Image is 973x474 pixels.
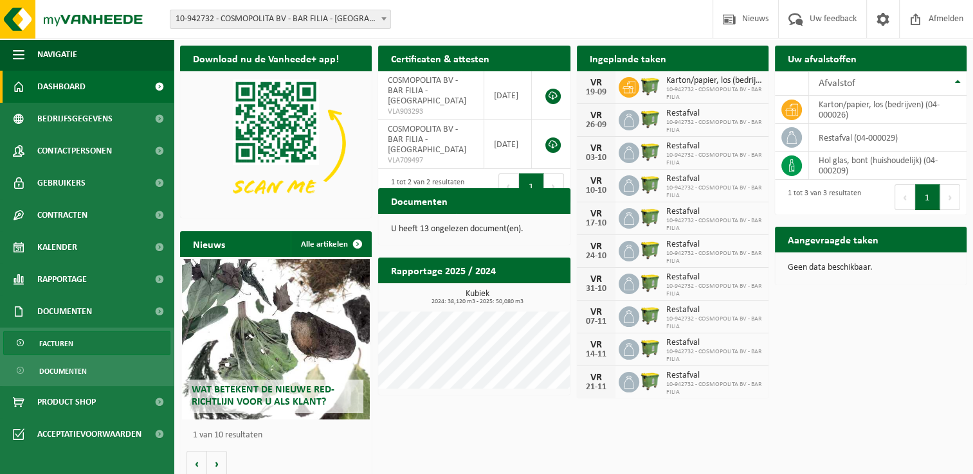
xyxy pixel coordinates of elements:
[819,78,855,89] span: Afvalstof
[385,172,464,200] div: 1 tot 2 van 2 resultaten
[37,39,77,71] span: Navigatie
[583,383,609,392] div: 21-11
[583,252,609,261] div: 24-10
[809,124,967,152] td: restafval (04-000029)
[639,206,661,228] img: WB-1100-HPE-GN-51
[583,241,609,252] div: VR
[666,272,762,283] span: Restafval
[391,225,557,234] p: U heeft 13 ongelezen document(en).
[170,10,390,28] span: 10-942732 - COSMOPOLITA BV - BAR FILIA - KORTRIJK
[291,231,370,257] a: Alle artikelen
[639,239,661,261] img: WB-1100-HPE-GN-51
[583,176,609,186] div: VR
[519,173,544,199] button: 1
[666,174,762,184] span: Restafval
[895,184,915,210] button: Previous
[3,331,170,355] a: Facturen
[775,46,869,71] h2: Uw afvalstoffen
[37,71,86,103] span: Dashboard
[378,258,509,283] h2: Rapportage 2025 / 2024
[788,263,954,272] p: Geen data beschikbaar.
[182,259,370,419] a: Wat betekent de nieuwe RED-richtlijn voor u als klant?
[37,103,113,135] span: Bedrijfsgegevens
[639,173,661,195] img: WB-1100-HPE-GN-51
[583,110,609,121] div: VR
[639,272,661,294] img: WB-1100-HPE-GN-51
[666,240,762,250] span: Restafval
[170,10,391,29] span: 10-942732 - COSMOPOLITA BV - BAR FILIA - KORTRIJK
[180,231,238,256] h2: Nieuws
[639,337,661,359] img: WB-1100-HPE-GN-51
[577,46,679,71] h2: Ingeplande taken
[498,173,519,199] button: Previous
[583,317,609,326] div: 07-11
[666,250,762,265] span: 10-942732 - COSMOPOLITA BV - BAR FILIA
[940,184,960,210] button: Next
[583,154,609,162] div: 03-10
[666,381,762,396] span: 10-942732 - COSMOPOLITA BV - BAR FILIA
[37,386,96,418] span: Product Shop
[666,119,762,134] span: 10-942732 - COSMOPOLITA BV - BAR FILIA
[639,75,661,97] img: WB-1100-HPE-GN-51
[666,141,762,152] span: Restafval
[193,431,365,440] p: 1 van 10 resultaten
[388,125,466,155] span: COSMOPOLITA BV - BAR FILIA - [GEOGRAPHIC_DATA]
[781,183,861,211] div: 1 tot 3 van 3 resultaten
[666,338,762,348] span: Restafval
[37,231,77,263] span: Kalender
[639,108,661,130] img: WB-1100-HPE-GN-51
[583,350,609,359] div: 14-11
[666,371,762,381] span: Restafval
[666,283,762,298] span: 10-942732 - COSMOPOLITA BV - BAR FILIA
[639,304,661,326] img: WB-1100-HPE-GN-51
[775,227,891,252] h2: Aangevraagde taken
[583,274,609,285] div: VR
[385,290,570,305] h3: Kubiek
[378,46,502,71] h2: Certificaten & attesten
[666,152,762,167] span: 10-942732 - COSMOPOLITA BV - BAR FILIA
[37,199,87,231] span: Contracten
[639,370,661,392] img: WB-1100-HPE-GN-51
[583,340,609,350] div: VR
[180,71,372,215] img: Download de VHEPlus App
[378,188,460,213] h2: Documenten
[37,135,112,167] span: Contactpersonen
[583,88,609,97] div: 19-09
[583,285,609,294] div: 31-10
[809,152,967,180] td: hol glas, bont (huishoudelijk) (04-000209)
[583,307,609,317] div: VR
[583,219,609,228] div: 17-10
[666,305,762,315] span: Restafval
[39,331,73,356] span: Facturen
[3,358,170,383] a: Documenten
[666,86,762,101] span: 10-942732 - COSMOPOLITA BV - BAR FILIA
[583,143,609,154] div: VR
[37,295,92,328] span: Documenten
[666,217,762,233] span: 10-942732 - COSMOPOLITA BV - BAR FILIA
[484,120,532,169] td: [DATE]
[666,184,762,200] span: 10-942732 - COSMOPOLITA BV - BAR FILIA
[583,209,609,219] div: VR
[666,109,762,119] span: Restafval
[809,96,967,124] td: karton/papier, los (bedrijven) (04-000026)
[37,418,141,450] span: Acceptatievoorwaarden
[583,186,609,195] div: 10-10
[192,385,334,407] span: Wat betekent de nieuwe RED-richtlijn voor u als klant?
[666,348,762,364] span: 10-942732 - COSMOPOLITA BV - BAR FILIA
[666,207,762,217] span: Restafval
[385,299,570,305] span: 2024: 38,120 m3 - 2025: 50,080 m3
[544,173,564,199] button: Next
[666,315,762,331] span: 10-942732 - COSMOPOLITA BV - BAR FILIA
[475,283,569,308] a: Bekijk rapportage
[583,78,609,88] div: VR
[388,76,466,106] span: COSMOPOLITA BV - BAR FILIA - [GEOGRAPHIC_DATA]
[39,359,87,383] span: Documenten
[583,121,609,130] div: 26-09
[484,71,532,120] td: [DATE]
[639,141,661,162] img: WB-1100-HPE-GN-51
[37,263,87,295] span: Rapportage
[37,167,86,199] span: Gebruikers
[180,46,352,71] h2: Download nu de Vanheede+ app!
[583,373,609,383] div: VR
[388,107,474,117] span: VLA903293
